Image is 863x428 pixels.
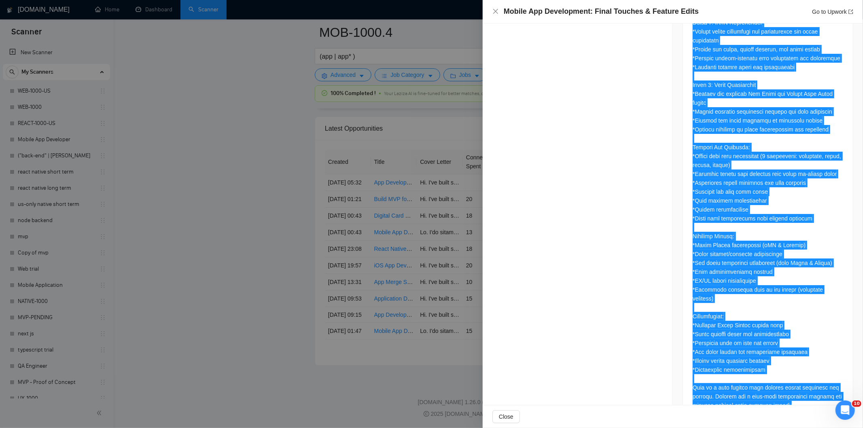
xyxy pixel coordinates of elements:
[504,6,699,17] h4: Mobile App Development: Final Touches & Feature Edits
[848,9,853,14] span: export
[492,410,520,423] button: Close
[492,8,499,15] span: close
[852,400,861,407] span: 10
[492,8,499,15] button: Close
[835,400,855,420] iframe: Intercom live chat
[499,412,513,421] span: Close
[812,8,853,15] a: Go to Upworkexport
